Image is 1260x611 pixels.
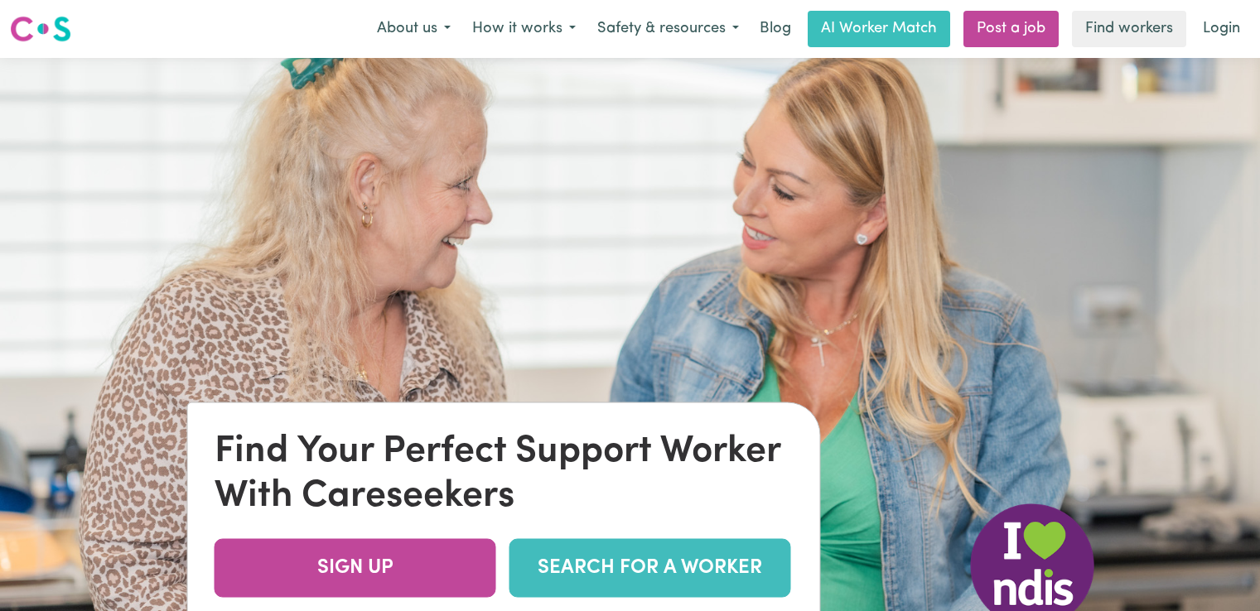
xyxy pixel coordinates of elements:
[808,11,950,47] a: AI Worker Match
[1072,11,1186,47] a: Find workers
[963,11,1059,47] a: Post a job
[587,12,750,46] button: Safety & resources
[215,538,496,597] a: SIGN UP
[10,10,71,48] a: Careseekers logo
[215,429,794,518] div: Find Your Perfect Support Worker With Careseekers
[509,538,791,597] a: SEARCH FOR A WORKER
[366,12,461,46] button: About us
[461,12,587,46] button: How it works
[10,14,71,44] img: Careseekers logo
[750,11,801,47] a: Blog
[1193,11,1250,47] a: Login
